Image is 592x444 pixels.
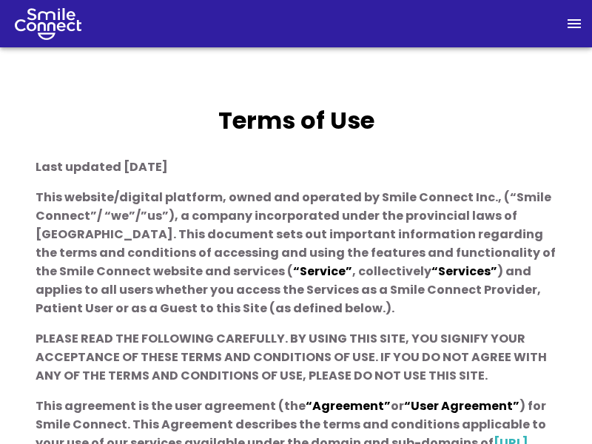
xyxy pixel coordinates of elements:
p: Last updated [DATE] [36,158,556,176]
button: show more [556,6,592,41]
strong: “Service” [293,263,352,280]
p: This website/digital platform, owned and operated by Smile Connect Inc., (“Smile Connect”/ “we”/”... [36,188,556,317]
strong: “Services” [431,263,497,280]
p: PLEASE READ THE FOLLOWING CAREFULLY. BY USING THIS SITE, YOU SIGNIFY YOUR ACCEPTANCE OF THESE TER... [36,329,556,385]
strong: “Agreement” [306,397,391,414]
strong: “User Agreement” [404,397,519,414]
h2: Terms of Use [36,103,556,138]
img: logo [15,8,81,40]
